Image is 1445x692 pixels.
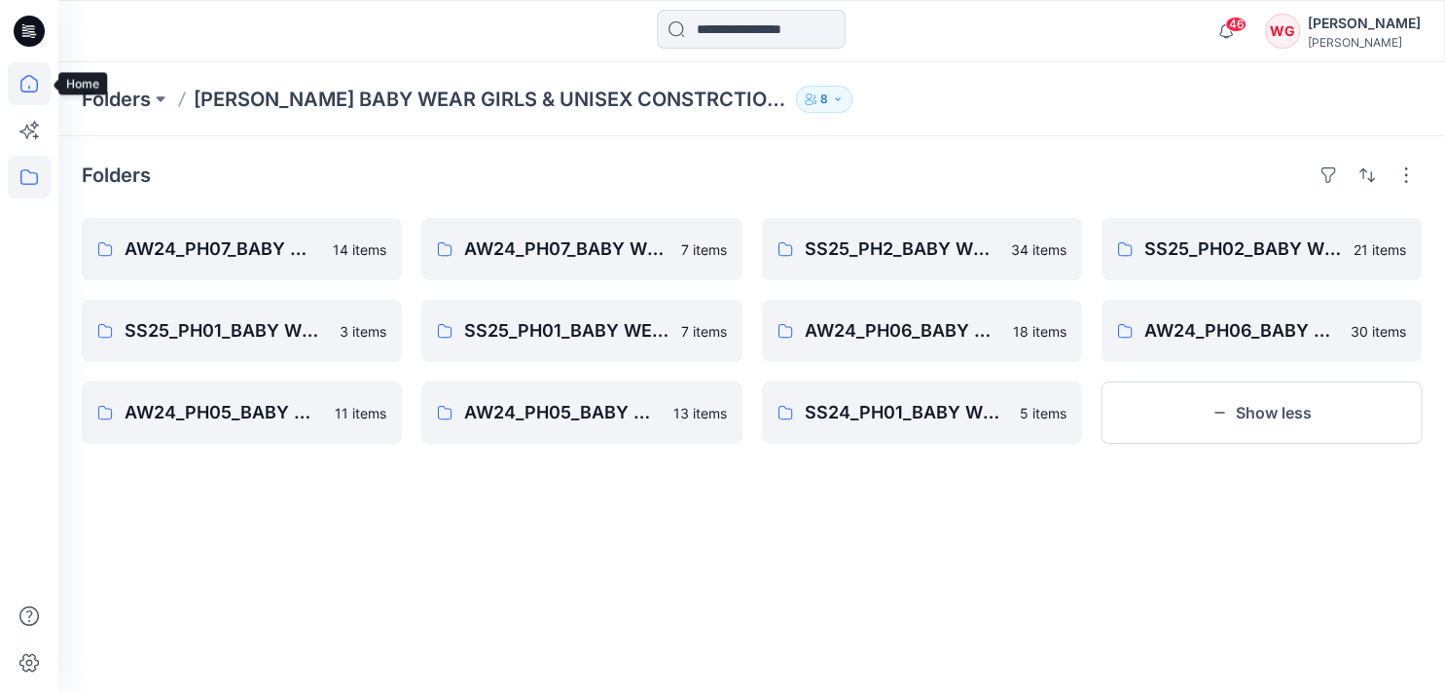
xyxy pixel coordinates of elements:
[340,321,386,342] p: 3 items
[762,382,1082,444] a: SS24_PH01_BABY WEAR_GIELS & UNISEX_CONSTRUCTION CHANGE5 items
[82,218,402,280] a: AW24_PH07_BABY WEAR _GIRLS & UNISEXS_CONSTRCTION CHANGE14 items
[1351,321,1406,342] p: 30 items
[762,218,1082,280] a: SS25_PH2_BABY WEAR_GIRLS & UNISEXS_CONSTRCTION CHANGE34 items
[805,317,1001,345] p: AW24_PH06_BABY WEAR_BOYS_CONSTRCTION CHANGE
[421,300,741,362] a: SS25_PH01_BABY WEAR_GIRLS & UNISEX CONSTRCTION CHNAGE7 items
[194,86,788,113] p: [PERSON_NAME] BABY WEAR GIRLS & UNISEX CONSTRCTION CHANGE
[333,239,386,260] p: 14 items
[796,86,852,113] button: 8
[681,321,727,342] p: 7 items
[125,236,321,263] p: AW24_PH07_BABY WEAR _GIRLS & UNISEXS_CONSTRCTION CHANGE
[1102,382,1422,444] button: Show less
[1265,14,1300,49] div: WG
[464,236,668,263] p: AW24_PH07_BABY WEAR_BOYS_CONSTRCTION CHANGE
[464,317,668,345] p: SS25_PH01_BABY WEAR_GIRLS & UNISEX CONSTRCTION CHNAGE
[82,300,402,362] a: SS25_PH01_BABY WEAR_BOYS_CONSTRCTION CHANGE3 items
[125,399,323,426] p: AW24_PH05_BABY WEAR_BOYS_CHANGE
[1144,236,1342,263] p: SS25_PH02_BABY WEAR_BOYS_CONSTRCTION CHANGE
[820,89,828,110] p: 8
[681,239,727,260] p: 7 items
[1102,218,1422,280] a: SS25_PH02_BABY WEAR_BOYS_CONSTRCTION CHANGE21 items
[1225,17,1246,32] span: 46
[805,236,999,263] p: SS25_PH2_BABY WEAR_GIRLS & UNISEXS_CONSTRCTION CHANGE
[421,382,741,444] a: AW24_PH05_BABY WEAR_GIRLS & UNISEX_CHENGE13 items
[82,164,151,187] h4: Folders
[421,218,741,280] a: AW24_PH07_BABY WEAR_BOYS_CONSTRCTION CHANGE7 items
[464,399,661,426] p: AW24_PH05_BABY WEAR_GIRLS & UNISEX_CHENGE
[1013,321,1066,342] p: 18 items
[805,399,1008,426] p: SS24_PH01_BABY WEAR_GIELS & UNISEX_CONSTRUCTION CHANGE
[335,403,386,423] p: 11 items
[1102,300,1422,362] a: AW24_PH06_BABY WEAR_GIRLS & UNIS_CHANHE30 items
[125,317,328,345] p: SS25_PH01_BABY WEAR_BOYS_CONSTRCTION CHANGE
[1308,12,1421,35] div: [PERSON_NAME]
[82,382,402,444] a: AW24_PH05_BABY WEAR_BOYS_CHANGE11 items
[1308,35,1421,50] div: [PERSON_NAME]
[1144,317,1339,345] p: AW24_PH06_BABY WEAR_GIRLS & UNIS_CHANHE
[673,403,727,423] p: 13 items
[1011,239,1066,260] p: 34 items
[1354,239,1406,260] p: 21 items
[1020,403,1066,423] p: 5 items
[82,86,151,113] a: Folders
[762,300,1082,362] a: AW24_PH06_BABY WEAR_BOYS_CONSTRCTION CHANGE18 items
